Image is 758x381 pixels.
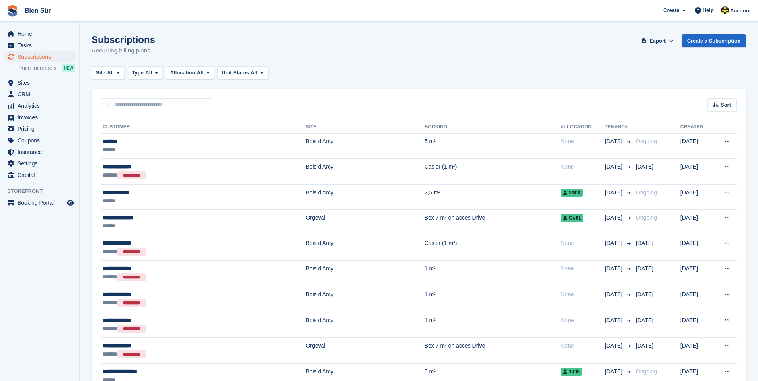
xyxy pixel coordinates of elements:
[18,146,65,157] span: Insurance
[730,7,751,15] span: Account
[306,338,424,364] td: Orgeval
[18,40,65,51] span: Tasks
[107,69,114,77] span: All
[663,6,679,14] span: Create
[561,239,605,247] div: None
[636,214,657,221] span: Ongoing
[132,69,146,77] span: Type:
[306,121,424,134] th: Site
[649,37,666,45] span: Export
[18,112,65,123] span: Invoices
[425,338,561,364] td: Box 7 m² en accès Drive
[306,312,424,338] td: Bois d'Arcy
[636,189,657,196] span: Ongoing
[636,342,653,349] span: [DATE]
[561,121,605,134] th: Allocation
[306,235,424,261] td: Bois d'Arcy
[425,121,561,134] th: Booking
[605,163,624,171] span: [DATE]
[18,89,65,100] span: CRM
[561,163,605,171] div: None
[561,290,605,299] div: None
[4,77,75,88] a: menu
[425,210,561,235] td: Box 7 m² en accès Drive
[4,100,75,111] a: menu
[92,46,155,55] p: Recurring billing plans
[680,210,713,235] td: [DATE]
[605,264,624,273] span: [DATE]
[425,184,561,210] td: 2,5 m²
[605,189,624,197] span: [DATE]
[101,121,306,134] th: Customer
[703,6,714,14] span: Help
[4,40,75,51] a: menu
[680,159,713,185] td: [DATE]
[4,112,75,123] a: menu
[605,121,633,134] th: Tenancy
[4,89,75,100] a: menu
[680,121,713,134] th: Created
[680,312,713,338] td: [DATE]
[166,66,214,80] button: Allocation: All
[425,286,561,312] td: 1 m²
[425,260,561,286] td: 1 m²
[636,317,653,323] span: [DATE]
[4,28,75,39] a: menu
[561,214,583,222] span: CV01
[306,210,424,235] td: Orgeval
[605,290,624,299] span: [DATE]
[62,64,75,72] div: NEW
[18,64,75,72] a: Price increases NEW
[561,189,583,197] span: 2S08
[222,69,251,77] span: Unit Status:
[561,342,605,350] div: None
[4,197,75,208] a: menu
[18,169,65,181] span: Capital
[561,137,605,146] div: None
[636,368,657,375] span: Ongoing
[7,187,79,195] span: Storefront
[18,64,57,72] span: Price increases
[96,69,107,77] span: Site:
[18,123,65,134] span: Pricing
[145,69,152,77] span: All
[6,5,18,17] img: stora-icon-8386f47178a22dfd0bd8f6a31ec36ba5ce8667c1dd55bd0f319d3a0aa187defe.svg
[306,184,424,210] td: Bois d'Arcy
[680,338,713,364] td: [DATE]
[605,214,624,222] span: [DATE]
[306,260,424,286] td: Bois d'Arcy
[4,123,75,134] a: menu
[636,163,653,170] span: [DATE]
[605,367,624,376] span: [DATE]
[4,51,75,62] a: menu
[721,6,729,14] img: Marie Tran
[425,235,561,261] td: Casier (1 m³)
[18,77,65,88] span: Sites
[605,239,624,247] span: [DATE]
[4,146,75,157] a: menu
[425,312,561,338] td: 1 m²
[197,69,204,77] span: All
[18,135,65,146] span: Coupons
[605,342,624,350] span: [DATE]
[128,66,163,80] button: Type: All
[306,133,424,159] td: Bois d'Arcy
[18,51,65,62] span: Subscriptions
[561,316,605,325] div: None
[680,133,713,159] td: [DATE]
[92,66,125,80] button: Site: All
[425,133,561,159] td: 5 m²
[721,101,731,109] span: Sort
[4,169,75,181] a: menu
[680,184,713,210] td: [DATE]
[92,34,155,45] h1: Subscriptions
[680,260,713,286] td: [DATE]
[170,69,197,77] span: Allocation:
[636,265,653,272] span: [DATE]
[680,286,713,312] td: [DATE]
[18,100,65,111] span: Analytics
[217,66,268,80] button: Unit Status: All
[18,197,65,208] span: Booking Portal
[425,159,561,185] td: Casier (1 m³)
[4,135,75,146] a: menu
